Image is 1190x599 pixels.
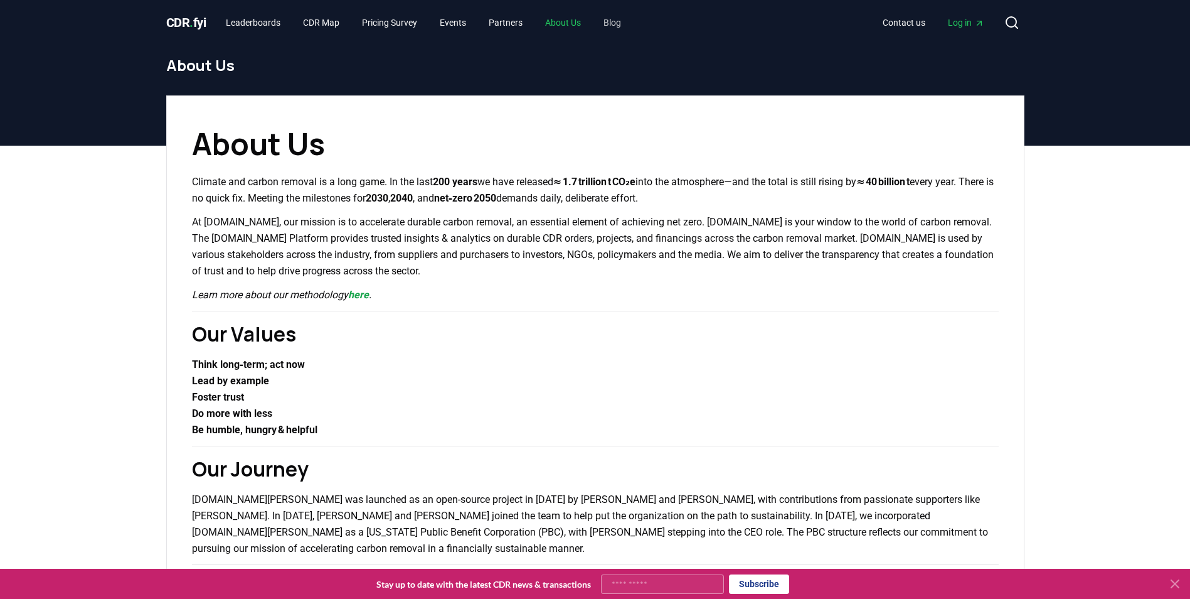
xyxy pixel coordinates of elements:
strong: Foster trust [192,391,244,403]
a: CDR Map [293,11,349,34]
strong: 2040 [390,192,413,204]
strong: 2030 [366,192,388,204]
a: Blog [593,11,631,34]
span: . [189,15,193,30]
strong: 200 years [433,176,477,188]
a: here [348,289,369,301]
a: Leaderboards [216,11,290,34]
strong: ≈ 1.7 trillion t CO₂e [553,176,635,188]
span: Log in [948,16,984,29]
a: Partners [479,11,533,34]
a: CDR.fyi [166,14,206,31]
nav: Main [873,11,994,34]
a: About Us [535,11,591,34]
strong: Do more with less [192,407,272,419]
p: Climate and carbon removal is a long game. In the last we have released into the atmosphere—and t... [192,174,999,207]
strong: Think long‑term; act now [192,359,305,370]
p: [DOMAIN_NAME][PERSON_NAME] was launched as an open-source project in [DATE] by [PERSON_NAME] and ... [192,492,999,557]
h2: Our Journey [192,454,999,484]
strong: Be humble, hungry & helpful [192,424,317,436]
strong: ≈ 40 billion t [856,176,910,188]
em: Learn more about our methodology . [192,289,371,301]
strong: Lead by example [192,375,269,387]
a: Log in [938,11,994,34]
a: Contact us [873,11,935,34]
h1: About Us [166,55,1024,75]
span: CDR fyi [166,15,206,30]
a: Pricing Survey [352,11,427,34]
strong: net‑zero 2050 [434,192,497,204]
p: At [DOMAIN_NAME], our mission is to accelerate durable carbon removal, an essential element of ac... [192,214,999,279]
a: Events [430,11,476,34]
h1: About Us [192,121,999,166]
h2: Our Values [192,319,999,349]
nav: Main [216,11,631,34]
